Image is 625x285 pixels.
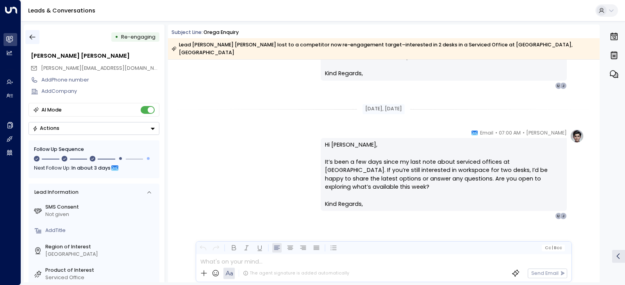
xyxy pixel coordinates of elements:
[45,267,157,274] label: Product of Interest
[325,69,363,78] span: Kind Regards,
[560,82,567,89] div: J
[72,164,111,172] span: In about 3 days
[526,129,567,137] span: [PERSON_NAME]
[34,146,154,154] div: Follow Up Sequence
[41,88,159,95] div: AddCompany
[198,243,208,253] button: Undo
[480,129,493,137] span: Email
[560,212,567,220] div: J
[555,82,562,89] div: U
[41,106,62,114] div: AI Mode
[325,141,562,200] p: Hi [PERSON_NAME], It’s been a few days since my last note about serviced offices at [GEOGRAPHIC_D...
[34,164,154,172] div: Next Follow Up:
[171,29,203,35] span: Subject Line:
[121,34,155,40] span: Trigger
[552,246,553,250] span: |
[45,274,157,281] div: Serviced Office
[45,251,157,258] div: [GEOGRAPHIC_DATA]
[523,129,525,137] span: •
[362,104,405,114] div: [DATE], [DATE]
[41,65,159,72] span: jose.genes@consultant.com
[41,65,166,71] span: [PERSON_NAME][EMAIL_ADDRESS][DOMAIN_NAME]
[45,204,157,211] label: SMS Consent
[555,212,562,220] div: U
[171,41,595,57] div: Lead [PERSON_NAME] [PERSON_NAME] lost to a competitor now re-engagement target–interested in 2 de...
[41,76,159,84] div: AddPhone number
[29,122,159,135] button: Actions
[28,7,95,14] a: Leads & Conversations
[325,200,363,209] span: Kind Regards,
[243,270,349,276] div: The agent signature is added automatically
[211,243,221,253] button: Redo
[29,122,159,135] div: Button group with a nested menu
[570,129,584,143] img: profile-logo.png
[32,125,59,131] div: Actions
[542,244,565,251] button: Cc|Bcc
[495,129,497,137] span: •
[499,129,521,137] span: 07:00 AM
[115,31,118,43] div: •
[45,211,157,218] div: Not given
[545,246,562,250] span: Cc Bcc
[204,29,239,36] div: Orega Enquiry
[45,227,157,234] div: AddTitle
[45,243,157,251] label: Region of Interest
[32,189,78,196] div: Lead Information
[31,52,159,60] div: [PERSON_NAME] [PERSON_NAME]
